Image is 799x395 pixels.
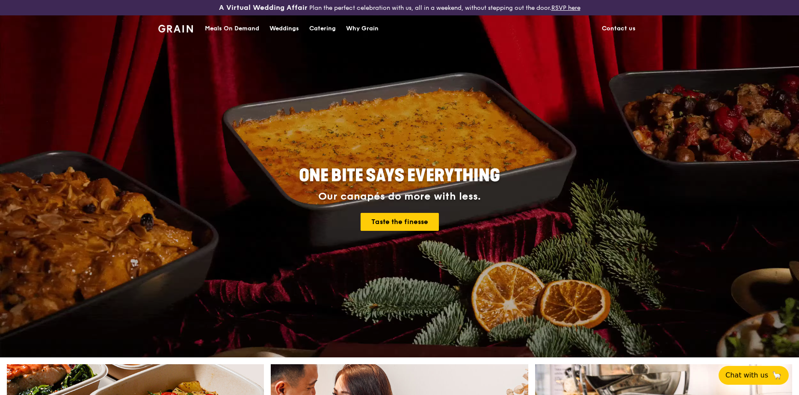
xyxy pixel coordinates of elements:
[264,16,304,41] a: Weddings
[772,370,782,380] span: 🦙
[205,16,259,41] div: Meals On Demand
[346,16,379,41] div: Why Grain
[719,366,789,385] button: Chat with us🦙
[299,165,500,186] span: ONE BITE SAYS EVERYTHING
[725,370,768,380] span: Chat with us
[597,16,641,41] a: Contact us
[309,16,336,41] div: Catering
[153,3,646,12] div: Plan the perfect celebration with us, all in a weekend, without stepping out the door.
[551,4,580,12] a: RSVP here
[269,16,299,41] div: Weddings
[246,191,553,203] div: Our canapés do more with less.
[341,16,384,41] a: Why Grain
[304,16,341,41] a: Catering
[361,213,439,231] a: Taste the finesse
[158,25,193,32] img: Grain
[219,3,308,12] h3: A Virtual Wedding Affair
[158,15,193,41] a: GrainGrain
